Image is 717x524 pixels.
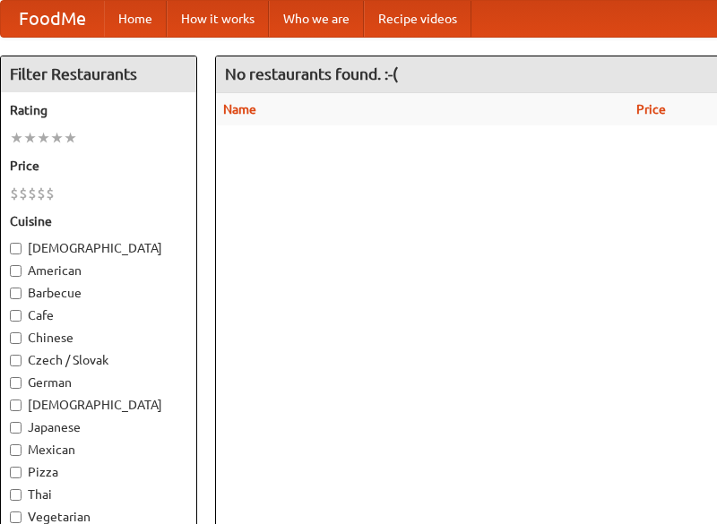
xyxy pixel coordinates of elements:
input: Mexican [10,444,22,456]
input: Japanese [10,422,22,434]
li: ★ [10,128,23,148]
input: Barbecue [10,288,22,299]
a: Price [636,102,666,116]
h4: Filter Restaurants [1,56,196,92]
a: FoodMe [1,1,104,37]
label: Cafe [10,306,187,324]
li: $ [37,184,46,203]
input: [DEMOGRAPHIC_DATA] [10,399,22,411]
input: Thai [10,489,22,501]
h5: Price [10,157,187,175]
a: Who we are [269,1,364,37]
h5: Rating [10,101,187,119]
label: [DEMOGRAPHIC_DATA] [10,396,187,414]
a: Name [223,102,256,116]
label: Chinese [10,329,187,347]
label: [DEMOGRAPHIC_DATA] [10,239,187,257]
input: Chinese [10,332,22,344]
input: Cafe [10,310,22,322]
label: Thai [10,485,187,503]
label: Czech / Slovak [10,351,187,369]
input: [DEMOGRAPHIC_DATA] [10,243,22,254]
li: ★ [64,128,77,148]
a: Home [104,1,167,37]
a: Recipe videos [364,1,471,37]
li: $ [10,184,19,203]
li: ★ [37,128,50,148]
li: ★ [50,128,64,148]
input: Pizza [10,467,22,478]
li: ★ [23,128,37,148]
label: Japanese [10,418,187,436]
li: $ [28,184,37,203]
a: How it works [167,1,269,37]
label: Mexican [10,441,187,459]
input: Vegetarian [10,511,22,523]
label: American [10,262,187,279]
input: Czech / Slovak [10,355,22,366]
h5: Cuisine [10,212,187,230]
label: Barbecue [10,284,187,302]
input: German [10,377,22,389]
ng-pluralize: No restaurants found. :-( [225,65,398,82]
label: Pizza [10,463,187,481]
label: German [10,374,187,391]
li: $ [19,184,28,203]
li: $ [46,184,55,203]
input: American [10,265,22,277]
